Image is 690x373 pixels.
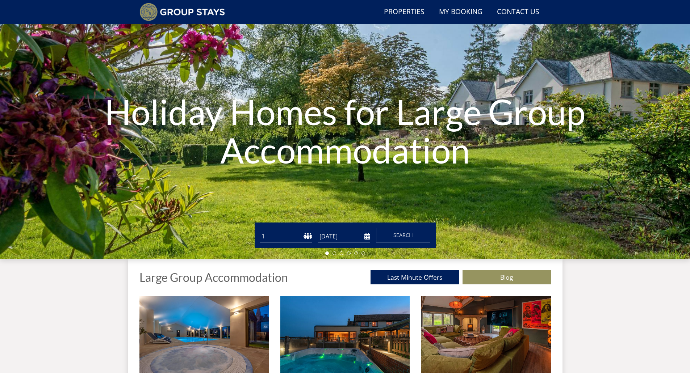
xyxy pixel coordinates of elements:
[381,4,427,20] a: Properties
[463,270,551,284] a: Blog
[104,78,587,183] h1: Holiday Homes for Large Group Accommodation
[139,271,288,284] h1: Large Group Accommodation
[393,232,413,238] span: Search
[376,228,430,242] button: Search
[494,4,542,20] a: Contact Us
[436,4,485,20] a: My Booking
[371,270,459,284] a: Last Minute Offers
[139,3,225,21] img: Group Stays
[318,230,370,242] input: Arrival Date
